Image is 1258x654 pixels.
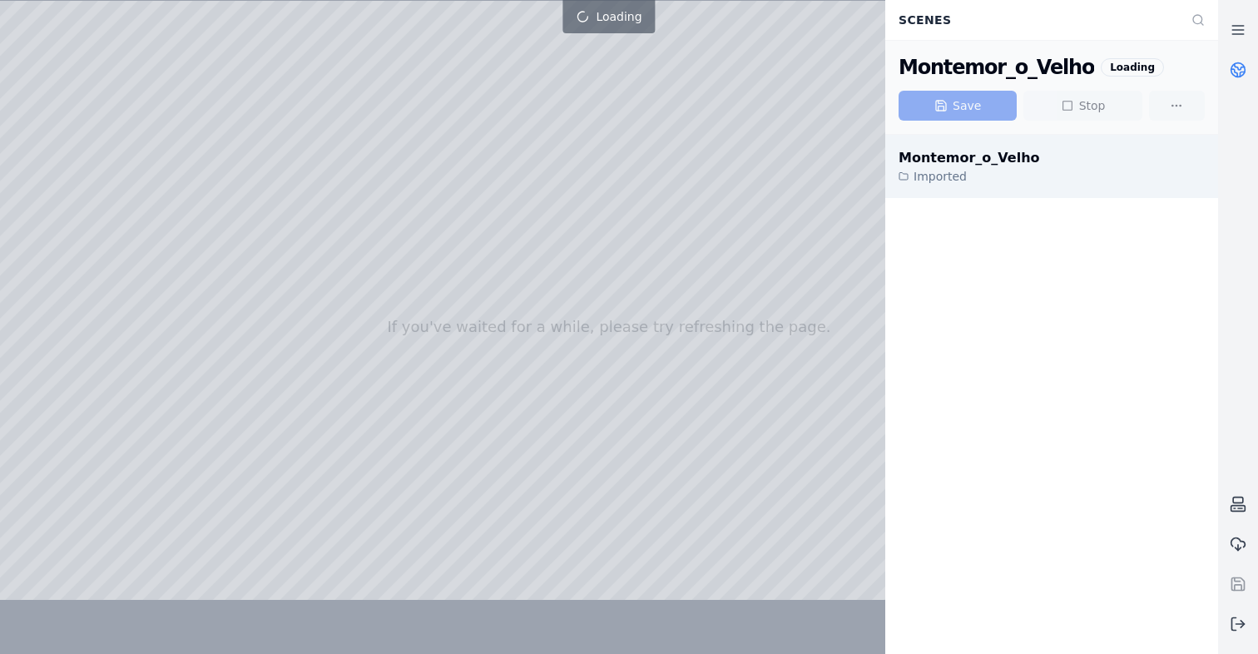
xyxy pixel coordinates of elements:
[899,54,1094,81] div: Montemor_o_Velho
[889,4,1181,36] div: Scenes
[899,148,1040,168] div: Montemor_o_Velho
[1101,58,1164,77] div: Loading
[596,8,641,25] span: Loading
[899,168,1040,185] div: Imported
